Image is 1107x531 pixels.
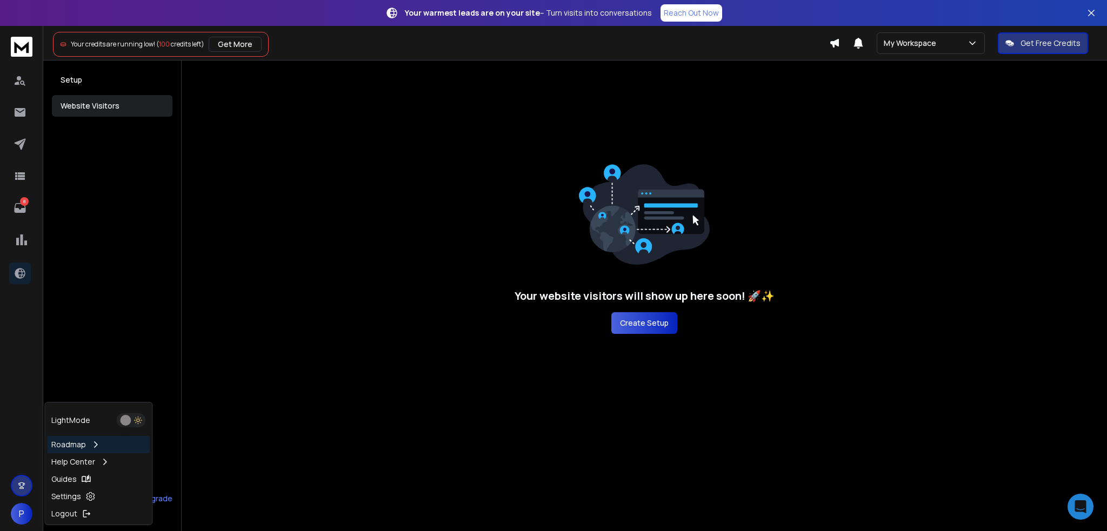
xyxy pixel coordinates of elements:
[51,508,77,519] p: Logout
[51,474,77,485] p: Guides
[661,4,722,22] a: Reach Out Now
[884,38,941,49] p: My Workspace
[998,32,1088,54] button: Get Free Credits
[51,456,95,467] p: Help Center
[51,439,86,450] p: Roadmap
[9,197,31,219] a: 8
[664,8,719,18] p: Reach Out Now
[11,503,32,525] button: P
[611,312,677,334] button: Create Setup
[11,37,32,57] img: logo
[71,39,155,49] span: Your credits are running low!
[156,39,204,49] span: ( credits left)
[515,288,775,304] h3: Your website visitors will show up here soon! 🚀✨
[47,453,150,470] a: Help Center
[20,197,29,206] p: 8
[209,37,262,52] button: Get More
[141,493,172,504] div: Upgrade
[52,95,172,117] button: Website Visitors
[52,69,172,91] button: Setup
[47,488,150,505] a: Settings
[405,8,540,18] strong: Your warmest leads are on your site
[47,436,150,453] a: Roadmap
[159,39,170,49] span: 100
[47,470,150,488] a: Guides
[51,415,90,426] p: Light Mode
[405,8,652,18] p: – Turn visits into conversations
[1068,494,1093,520] div: Open Intercom Messenger
[1021,38,1081,49] p: Get Free Credits
[51,491,81,502] p: Settings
